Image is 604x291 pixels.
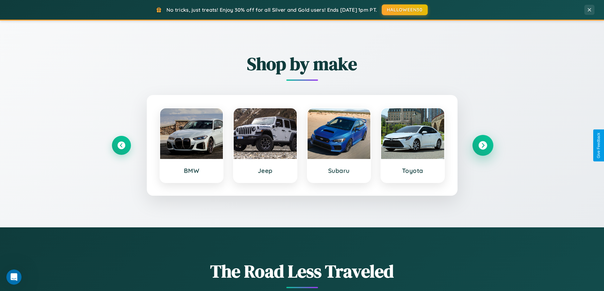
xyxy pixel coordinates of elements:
h3: Subaru [314,167,364,174]
iframe: Intercom live chat [6,269,22,285]
h3: BMW [166,167,217,174]
button: HALLOWEEN30 [382,4,428,15]
div: Give Feedback [596,133,601,158]
h3: Jeep [240,167,290,174]
span: No tricks, just treats! Enjoy 30% off for all Silver and Gold users! Ends [DATE] 1pm PT. [166,7,377,13]
h2: Shop by make [112,52,492,76]
h1: The Road Less Traveled [112,259,492,283]
h3: Toyota [387,167,438,174]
